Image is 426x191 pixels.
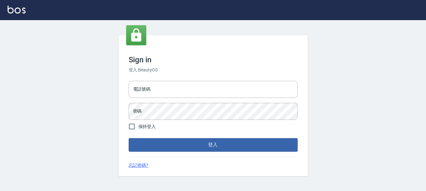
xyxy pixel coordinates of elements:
[129,67,298,73] h6: 登入 BeautyOS
[129,55,298,64] h3: Sign in
[129,162,149,169] a: 忘記密碼?
[129,138,298,151] button: 登入
[138,123,156,130] span: 保持登入
[8,6,26,14] img: Logo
